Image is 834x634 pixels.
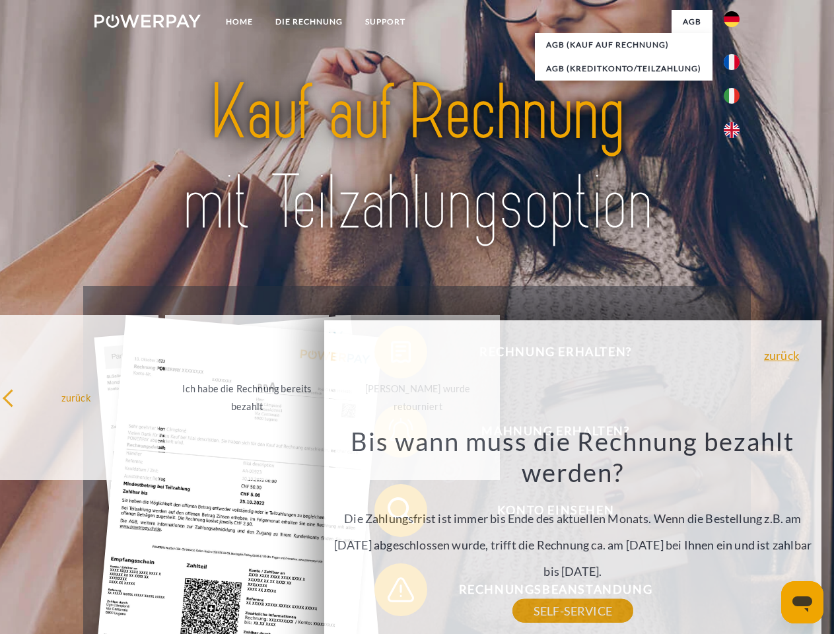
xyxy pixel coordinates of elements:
[672,10,712,34] a: agb
[781,581,823,623] iframe: Schaltfläche zum Öffnen des Messaging-Fensters
[215,10,264,34] a: Home
[332,425,814,611] div: Die Zahlungsfrist ist immer bis Ende des aktuellen Monats. Wenn die Bestellung z.B. am [DATE] abg...
[332,425,814,489] h3: Bis wann muss die Rechnung bezahlt werden?
[724,11,740,27] img: de
[264,10,354,34] a: DIE RECHNUNG
[724,54,740,70] img: fr
[724,122,740,138] img: en
[535,57,712,81] a: AGB (Kreditkonto/Teilzahlung)
[2,388,151,406] div: zurück
[126,63,708,253] img: title-powerpay_de.svg
[94,15,201,28] img: logo-powerpay-white.svg
[173,380,322,415] div: Ich habe die Rechnung bereits bezahlt
[354,10,417,34] a: SUPPORT
[535,33,712,57] a: AGB (Kauf auf Rechnung)
[512,599,633,623] a: SELF-SERVICE
[724,88,740,104] img: it
[764,349,799,361] a: zurück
